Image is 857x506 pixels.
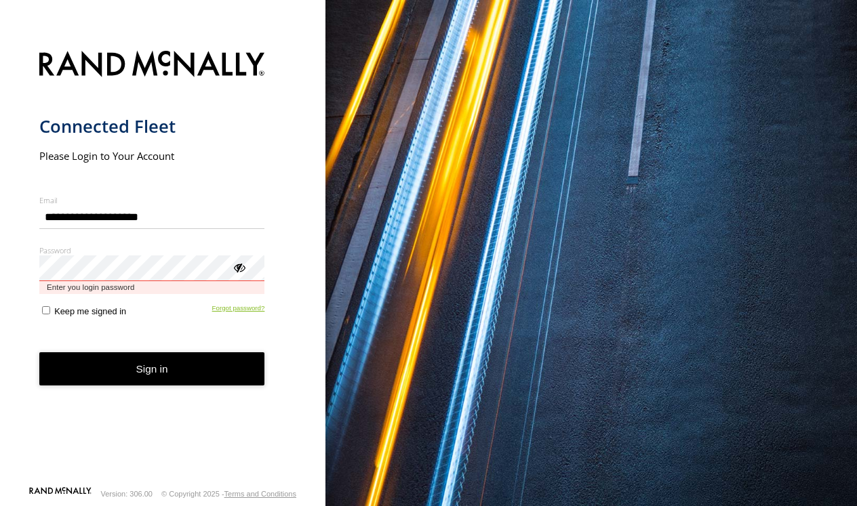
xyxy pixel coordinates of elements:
[39,281,265,294] span: Enter you login password
[39,195,265,205] label: Email
[39,245,265,255] label: Password
[39,115,265,138] h1: Connected Fleet
[42,306,50,314] input: Keep me signed in
[29,487,92,501] a: Visit our Website
[39,149,265,163] h2: Please Login to Your Account
[101,490,153,498] div: Version: 306.00
[39,43,287,486] form: main
[212,304,265,316] a: Forgot password?
[54,306,126,316] span: Keep me signed in
[232,260,245,274] div: ViewPassword
[39,48,265,83] img: Rand McNally
[224,490,296,498] a: Terms and Conditions
[39,352,265,385] button: Sign in
[161,490,296,498] div: © Copyright 2025 -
